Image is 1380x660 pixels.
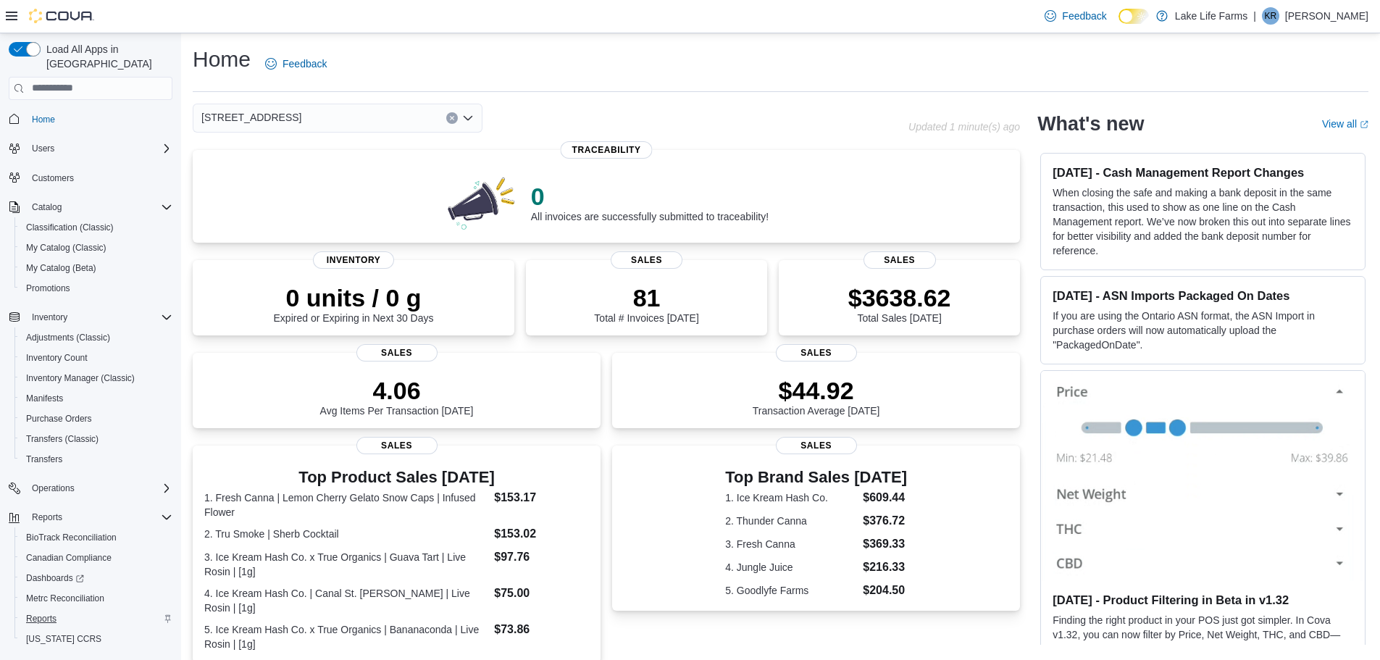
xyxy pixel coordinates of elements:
img: 0 [444,173,519,231]
a: Canadian Compliance [20,549,117,567]
button: Inventory [3,307,178,327]
button: Open list of options [462,112,474,124]
span: Purchase Orders [20,410,172,427]
div: Expired or Expiring in Next 30 Days [274,283,434,324]
a: Inventory Count [20,349,93,367]
h1: Home [193,45,251,74]
dt: 3. Fresh Canna [725,537,857,551]
dd: $153.02 [494,525,589,543]
dd: $369.33 [863,535,907,553]
button: [US_STATE] CCRS [14,629,178,649]
span: Adjustments (Classic) [26,332,110,343]
p: When closing the safe and making a bank deposit in the same transaction, this used to show as one... [1053,185,1353,258]
span: Inventory [26,309,172,326]
a: Feedback [259,49,333,78]
span: Canadian Compliance [20,549,172,567]
span: Metrc Reconciliation [26,593,104,604]
span: Sales [863,251,936,269]
button: Inventory [26,309,73,326]
h2: What's new [1037,112,1144,135]
span: Sales [356,344,438,362]
dd: $97.76 [494,548,589,566]
a: Customers [26,170,80,187]
button: Transfers [14,449,178,469]
img: Cova [29,9,94,23]
button: Users [3,138,178,159]
span: KR [1265,7,1277,25]
button: Metrc Reconciliation [14,588,178,609]
span: Operations [32,483,75,494]
span: My Catalog (Classic) [26,242,106,254]
button: Catalog [3,197,178,217]
span: Reports [26,613,57,625]
h3: [DATE] - Cash Management Report Changes [1053,165,1353,180]
a: Dashboards [14,568,178,588]
input: Dark Mode [1118,9,1149,24]
dt: 2. Tru Smoke | Sherb Cocktail [204,527,488,541]
span: [STREET_ADDRESS] [201,109,301,126]
span: Sales [611,251,683,269]
span: My Catalog (Beta) [26,262,96,274]
button: My Catalog (Beta) [14,258,178,278]
a: Dashboards [20,569,90,587]
a: Inventory Manager (Classic) [20,369,141,387]
h3: [DATE] - ASN Imports Packaged On Dates [1053,288,1353,303]
dd: $153.17 [494,489,589,506]
dt: 5. Goodlyfe Farms [725,583,857,598]
dd: $609.44 [863,489,907,506]
dd: $75.00 [494,585,589,602]
span: Dashboards [20,569,172,587]
button: Promotions [14,278,178,298]
span: Customers [26,169,172,187]
span: Inventory [32,312,67,323]
span: Catalog [26,199,172,216]
span: Sales [776,344,857,362]
button: BioTrack Reconciliation [14,527,178,548]
dd: $216.33 [863,559,907,576]
h3: Top Brand Sales [DATE] [725,469,907,486]
p: 0 [531,182,769,211]
dt: 5. Ice Kream Hash Co. x True Organics | Bananaconda | Live Rosin | [1g] [204,622,488,651]
h3: [DATE] - Product Filtering in Beta in v1.32 [1053,593,1353,607]
span: Transfers [26,454,62,465]
span: Purchase Orders [26,413,92,425]
div: All invoices are successfully submitted to traceability! [531,182,769,222]
dt: 1. Fresh Canna | Lemon Cherry Gelato Snow Caps | Infused Flower [204,490,488,519]
span: Inventory Count [26,352,88,364]
span: Promotions [20,280,172,297]
span: Manifests [26,393,63,404]
p: $44.92 [753,376,880,405]
span: Promotions [26,283,70,294]
span: Washington CCRS [20,630,172,648]
span: Classification (Classic) [20,219,172,236]
span: Metrc Reconciliation [20,590,172,607]
span: Classification (Classic) [26,222,114,233]
span: Sales [356,437,438,454]
span: Catalog [32,201,62,213]
a: My Catalog (Classic) [20,239,112,256]
a: Home [26,111,61,128]
a: Adjustments (Classic) [20,329,116,346]
span: [US_STATE] CCRS [26,633,101,645]
button: Clear input [446,112,458,124]
button: Customers [3,167,178,188]
a: Transfers [20,451,68,468]
span: Transfers (Classic) [26,433,99,445]
dt: 1. Ice Kream Hash Co. [725,490,857,505]
span: Inventory Count [20,349,172,367]
dd: $73.86 [494,621,589,638]
span: Reports [26,509,172,526]
button: Purchase Orders [14,409,178,429]
span: Reports [20,610,172,627]
p: Updated 1 minute(s) ago [908,121,1020,133]
h3: Top Product Sales [DATE] [204,469,589,486]
a: [US_STATE] CCRS [20,630,107,648]
span: Home [32,114,55,125]
dt: 4. Jungle Juice [725,560,857,575]
button: Transfers (Classic) [14,429,178,449]
span: Inventory Manager (Classic) [26,372,135,384]
p: Lake Life Farms [1175,7,1247,25]
button: Canadian Compliance [14,548,178,568]
span: Operations [26,480,172,497]
div: Transaction Average [DATE] [753,376,880,417]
